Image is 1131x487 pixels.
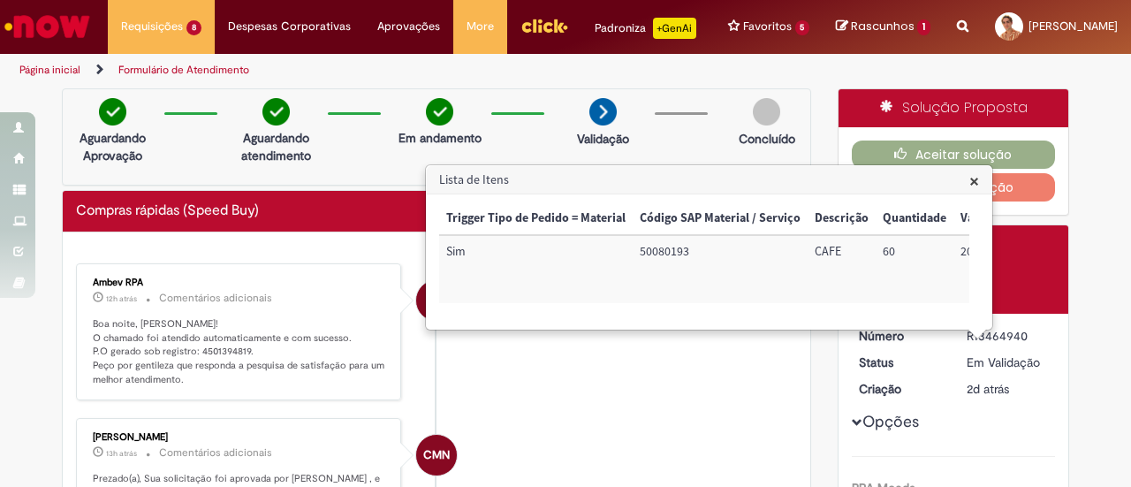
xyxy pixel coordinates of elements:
[967,381,1009,397] span: 2d atrás
[121,18,183,35] span: Requisições
[159,291,272,306] small: Comentários adicionais
[439,202,633,235] th: Trigger Tipo de Pedido = Material
[846,380,954,398] dt: Criação
[953,235,1044,303] td: Valor Unitário: 20,60
[739,130,795,148] p: Concluído
[846,327,954,345] dt: Número
[106,293,137,304] time: 31/08/2025 19:50:01
[106,448,137,459] time: 31/08/2025 19:33:21
[13,54,740,87] ul: Trilhas de página
[1029,19,1118,34] span: [PERSON_NAME]
[967,354,1049,371] div: Em Validação
[795,20,810,35] span: 5
[262,98,290,126] img: check-circle-green.png
[851,18,915,34] span: Rascunhos
[416,280,457,321] div: Ambev RPA
[967,381,1009,397] time: 30/08/2025 11:54:52
[93,317,387,387] p: Boa noite, [PERSON_NAME]! O chamado foi atendido automaticamente e com sucesso. P.O gerado sob re...
[633,202,808,235] th: Código SAP Material / Serviço
[967,380,1049,398] div: 30/08/2025 11:54:52
[186,20,201,35] span: 8
[595,18,696,39] div: Padroniza
[76,203,259,219] h2: Compras rápidas (Speed Buy) Histórico de tíquete
[917,19,930,35] span: 1
[876,235,953,303] td: Quantidade: 60
[93,432,387,443] div: [PERSON_NAME]
[19,63,80,77] a: Página inicial
[520,12,568,39] img: click_logo_yellow_360x200.png
[426,98,453,126] img: check-circle-green.png
[808,202,876,235] th: Descrição
[93,278,387,288] div: Ambev RPA
[577,130,629,148] p: Validação
[233,129,319,164] p: Aguardando atendimento
[743,18,792,35] span: Favoritos
[228,18,351,35] span: Despesas Corporativas
[70,129,156,164] p: Aguardando Aprovação
[953,202,1044,235] th: Valor Unitário
[416,435,457,476] div: Caio Marcio Nunes De Souza
[2,9,93,44] img: ServiceNow
[427,166,991,194] h3: Lista de Itens
[967,327,1049,345] div: R13464940
[106,293,137,304] span: 12h atrás
[633,235,808,303] td: Código SAP Material / Serviço: 50080193
[439,235,633,303] td: Trigger Tipo de Pedido = Material: Sim
[852,141,1056,169] button: Aceitar solução
[106,448,137,459] span: 13h atrás
[99,98,126,126] img: check-circle-green.png
[839,89,1069,127] div: Solução Proposta
[753,98,780,126] img: img-circle-grey.png
[399,129,482,147] p: Em andamento
[808,235,876,303] td: Descrição: CAFE
[836,19,930,35] a: Rascunhos
[969,171,979,190] button: Close
[423,434,450,476] span: CMN
[589,98,617,126] img: arrow-next.png
[159,445,272,460] small: Comentários adicionais
[969,169,979,193] span: ×
[425,164,993,331] div: Lista de Itens
[876,202,953,235] th: Quantidade
[467,18,494,35] span: More
[118,63,249,77] a: Formulário de Atendimento
[653,18,696,39] p: +GenAi
[846,354,954,371] dt: Status
[377,18,440,35] span: Aprovações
